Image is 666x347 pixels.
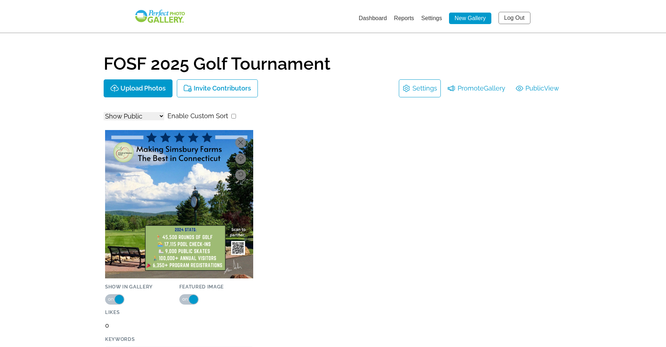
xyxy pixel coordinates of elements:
[530,165,659,315] iframe: chat widget
[105,335,253,343] label: Keywords
[105,320,179,331] p: 0
[104,55,563,72] h1: FOSF 2025 Golf Tournament
[182,295,189,304] span: on
[235,153,246,164] a: Download
[194,85,251,92] p: Invite Contributors
[499,12,530,24] a: Log Out
[105,282,179,291] label: Show in Gallery
[167,110,228,122] label: Enable Custom Sort
[121,85,166,92] p: Upload Photos
[359,15,387,21] a: Dashboard
[179,282,254,291] label: Featured Image
[449,13,491,24] a: New Gallery
[134,9,186,24] img: Snapphound Logo
[484,83,505,94] span: Gallery
[544,83,559,94] span: View
[394,15,414,21] a: Reports
[636,318,659,340] iframe: chat widget
[105,308,179,316] label: Likes
[108,295,114,304] span: on
[421,15,442,21] a: Settings
[105,130,253,278] img: 220792
[177,79,258,97] button: Invite Contributors
[412,83,437,94] a: Settings
[516,83,559,94] a: PublicView
[444,79,509,97] li: Promote
[104,79,173,97] button: Upload Photos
